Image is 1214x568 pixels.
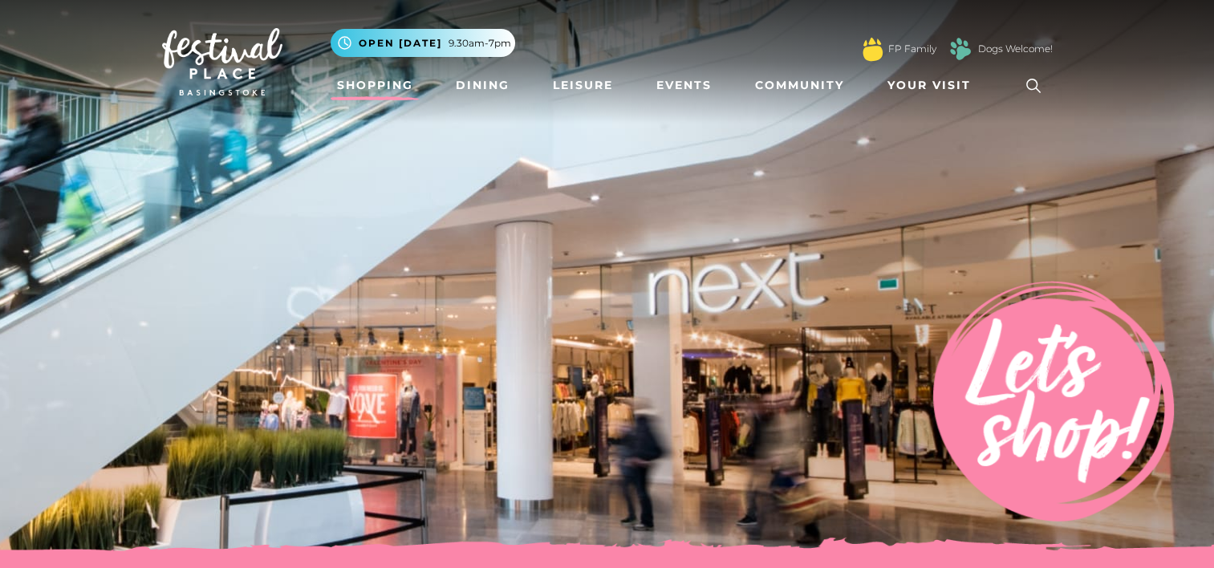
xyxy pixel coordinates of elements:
[650,71,718,100] a: Events
[162,28,282,95] img: Festival Place Logo
[888,42,936,56] a: FP Family
[359,36,442,51] span: Open [DATE]
[331,71,420,100] a: Shopping
[331,29,515,57] button: Open [DATE] 9.30am-7pm
[978,42,1053,56] a: Dogs Welcome!
[449,36,511,51] span: 9.30am-7pm
[449,71,516,100] a: Dining
[881,71,985,100] a: Your Visit
[749,71,851,100] a: Community
[887,77,971,94] span: Your Visit
[546,71,619,100] a: Leisure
